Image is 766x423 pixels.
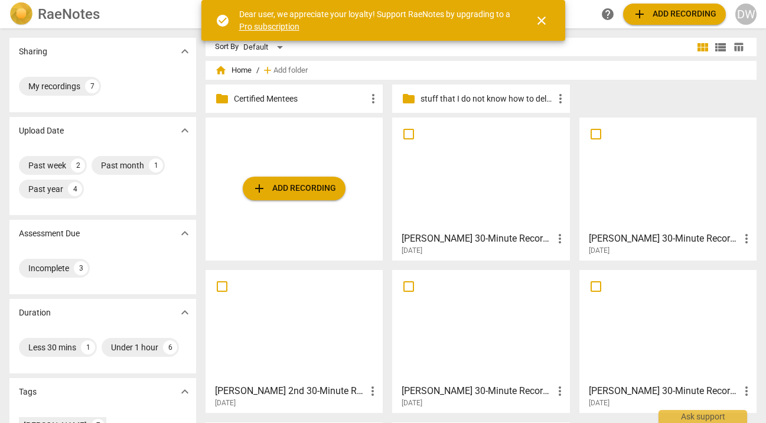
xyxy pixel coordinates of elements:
[9,2,33,26] img: Logo
[178,44,192,58] span: expand_more
[85,79,99,93] div: 7
[262,64,273,76] span: add
[178,123,192,138] span: expand_more
[421,93,553,105] p: stuff that I do not know how to delete
[176,122,194,139] button: Show more
[215,398,236,408] span: [DATE]
[402,232,552,246] h3: Liz Heichelbech 30-Minute Recording
[396,274,565,408] a: [PERSON_NAME] 30-Minute Recording[DATE]
[28,160,66,171] div: Past week
[597,4,618,25] a: Help
[553,384,567,398] span: more_vert
[735,4,757,25] button: DW
[589,384,739,398] h3: Ruth Olney 30-Minute Recording
[239,22,299,31] a: Pro subscription
[396,122,565,255] a: [PERSON_NAME] 30-Minute Recording[DATE]
[633,7,647,21] span: add
[176,383,194,401] button: Show more
[178,226,192,240] span: expand_more
[713,40,728,54] span: view_list
[215,384,366,398] h3: Ruth Olney 2nd 30-Minute Recording
[28,341,76,353] div: Less 30 mins
[215,64,252,76] span: Home
[584,274,752,408] a: [PERSON_NAME] 30-Minute Recording[DATE]
[589,246,609,256] span: [DATE]
[234,93,366,105] p: Certified Mentees
[589,232,739,246] h3: Dominic Massa 30-Minute Recording 2
[252,181,266,196] span: add
[71,158,85,173] div: 2
[659,410,747,423] div: Ask support
[553,232,567,246] span: more_vert
[210,274,379,408] a: [PERSON_NAME] 2nd 30-Minute Recording[DATE]
[402,92,416,106] span: folder
[28,80,80,92] div: My recordings
[19,307,51,319] p: Duration
[243,38,287,57] div: Default
[402,398,422,408] span: [DATE]
[74,261,88,275] div: 3
[101,160,144,171] div: Past month
[215,64,227,76] span: home
[633,7,716,21] span: Add recording
[176,43,194,60] button: Show more
[163,340,177,354] div: 6
[252,181,336,196] span: Add recording
[366,92,380,106] span: more_vert
[19,386,37,398] p: Tags
[38,6,100,22] h2: RaeNotes
[215,92,229,106] span: folder
[729,38,747,56] button: Table view
[694,38,712,56] button: Tile view
[402,246,422,256] span: [DATE]
[273,66,308,75] span: Add folder
[81,340,95,354] div: 1
[601,7,615,21] span: help
[402,384,552,398] h3: Melissa Willowhawk 30-Minute Recording
[19,125,64,137] p: Upload Date
[9,2,194,26] a: LogoRaeNotes
[178,385,192,399] span: expand_more
[239,8,513,32] div: Dear user, we appreciate your loyalty! Support RaeNotes by upgrading to a
[28,262,69,274] div: Incomplete
[733,41,744,53] span: table_chart
[176,304,194,321] button: Show more
[178,305,192,320] span: expand_more
[553,92,568,106] span: more_vert
[19,227,80,240] p: Assessment Due
[589,398,609,408] span: [DATE]
[527,6,556,35] button: Close
[696,40,710,54] span: view_module
[28,183,63,195] div: Past year
[19,45,47,58] p: Sharing
[623,4,726,25] button: Upload
[215,43,239,51] div: Sort By
[256,66,259,75] span: /
[149,158,163,173] div: 1
[216,14,230,28] span: check_circle
[176,224,194,242] button: Show more
[739,232,754,246] span: more_vert
[111,341,158,353] div: Under 1 hour
[712,38,729,56] button: List view
[534,14,549,28] span: close
[68,182,82,196] div: 4
[243,177,345,200] button: Upload
[584,122,752,255] a: [PERSON_NAME] 30-Minute Recording 2[DATE]
[366,384,380,398] span: more_vert
[739,384,754,398] span: more_vert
